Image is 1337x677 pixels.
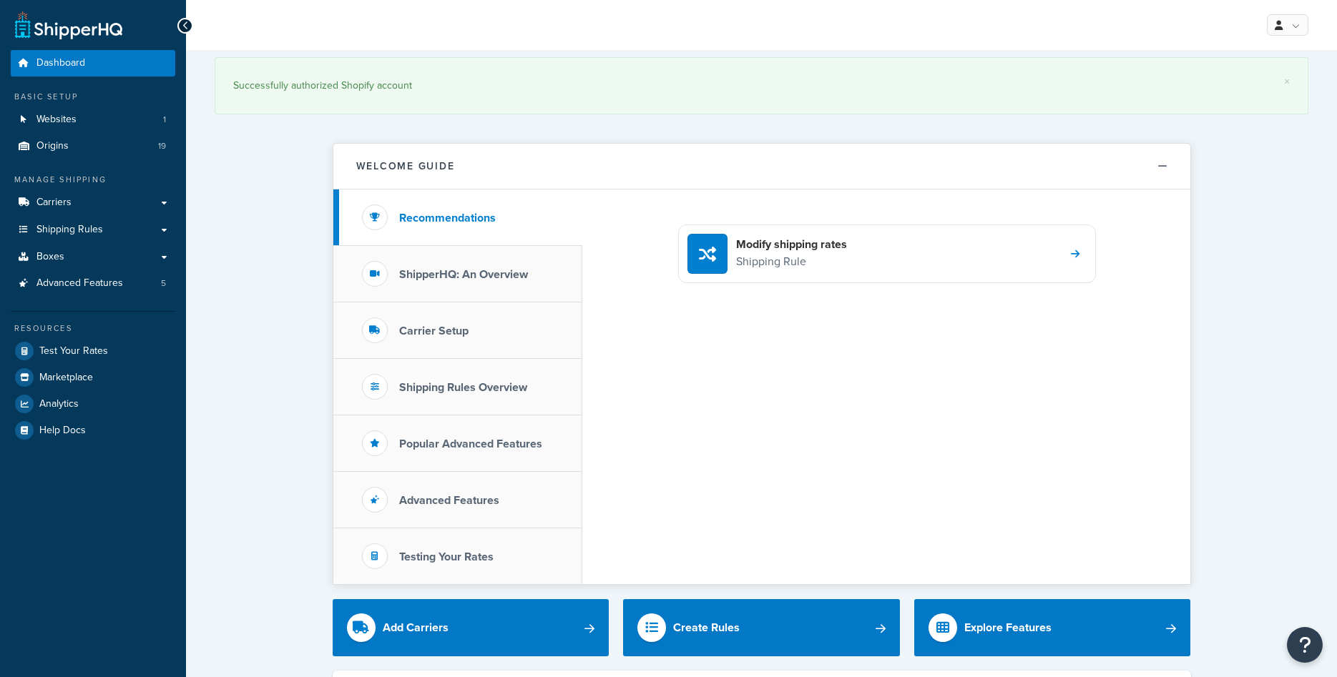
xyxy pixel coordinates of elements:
[11,244,175,270] a: Boxes
[673,618,740,638] div: Create Rules
[11,338,175,364] a: Test Your Rates
[399,550,494,563] h3: Testing Your Rates
[36,224,103,236] span: Shipping Rules
[11,217,175,243] a: Shipping Rules
[1287,627,1323,663] button: Open Resource Center
[39,372,93,384] span: Marketplace
[11,391,175,417] a: Analytics
[399,212,496,224] h3: Recommendations
[383,618,449,638] div: Add Carriers
[399,438,542,450] h3: Popular Advanced Features
[399,494,499,507] h3: Advanced Features
[233,76,1290,96] div: Successfully authorized Shopify account
[964,618,1052,638] div: Explore Features
[11,133,175,159] li: Origins
[11,189,175,216] a: Carriers
[36,114,77,126] span: Websites
[333,144,1190,189] button: Welcome Guide
[356,161,455,172] h2: Welcome Guide
[163,114,166,126] span: 1
[36,57,85,69] span: Dashboard
[11,270,175,297] a: Advanced Features5
[36,251,64,263] span: Boxes
[11,365,175,390] a: Marketplace
[158,140,166,152] span: 19
[39,345,108,357] span: Test Your Rates
[11,322,175,335] div: Resources
[1284,76,1290,87] a: ×
[399,381,527,394] h3: Shipping Rules Overview
[11,107,175,133] a: Websites1
[11,107,175,133] li: Websites
[11,91,175,103] div: Basic Setup
[623,599,900,656] a: Create Rules
[11,270,175,297] li: Advanced Features
[11,50,175,76] a: Dashboard
[11,417,175,443] a: Help Docs
[36,197,72,209] span: Carriers
[39,425,86,437] span: Help Docs
[736,252,847,271] p: Shipping Rule
[399,268,528,281] h3: ShipperHQ: An Overview
[333,599,609,656] a: Add Carriers
[914,599,1191,656] a: Explore Features
[11,133,175,159] a: Origins19
[399,325,469,337] h3: Carrier Setup
[736,237,847,252] h4: Modify shipping rates
[161,277,166,290] span: 5
[36,140,69,152] span: Origins
[36,277,123,290] span: Advanced Features
[39,398,79,410] span: Analytics
[11,174,175,186] div: Manage Shipping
